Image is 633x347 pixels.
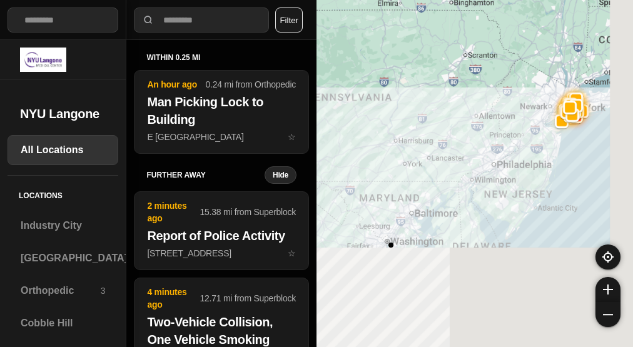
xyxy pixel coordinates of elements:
p: 12.71 mi from Superblock [200,292,296,304]
img: zoom-out [603,309,613,319]
h5: further away [146,170,265,180]
p: [STREET_ADDRESS] [147,247,296,259]
h3: [GEOGRAPHIC_DATA] [21,251,128,266]
p: E [GEOGRAPHIC_DATA] [147,131,296,143]
a: [GEOGRAPHIC_DATA] [8,243,118,273]
a: 2 minutes ago15.38 mi from SuperblockReport of Police Activity[STREET_ADDRESS]star [134,248,309,258]
p: An hour ago [147,78,205,91]
p: 15.38 mi from Superblock [200,206,296,218]
p: 2 minutes ago [147,199,200,224]
h5: Locations [8,176,118,211]
h2: Report of Police Activity [147,227,296,244]
p: 3 [101,284,106,297]
a: All Locations [8,135,118,165]
a: Orthopedic3 [8,276,118,306]
button: zoom-in [595,277,620,302]
h3: Orthopedic [21,283,101,298]
button: 2 minutes ago15.38 mi from SuperblockReport of Police Activity[STREET_ADDRESS]star [134,191,309,270]
img: logo [20,48,66,72]
a: An hour ago0.24 mi from OrthopedicMan Picking Lock to BuildingE [GEOGRAPHIC_DATA]star [134,131,309,142]
h3: Cobble Hill [21,316,105,331]
h5: within 0.25 mi [146,53,296,63]
button: Filter [275,8,303,33]
button: recenter [595,244,620,269]
img: search [142,14,154,26]
img: zoom-in [603,284,613,294]
span: star [288,132,296,142]
button: Hide [265,166,296,184]
small: Hide [273,170,288,180]
h3: Industry City [21,218,105,233]
p: 0.24 mi from Orthopedic [206,78,296,91]
a: Industry City [8,211,118,241]
span: star [288,248,296,258]
h2: Man Picking Lock to Building [147,93,296,128]
button: zoom-out [595,302,620,327]
a: Cobble Hill [8,308,118,338]
h2: NYU Langone [20,105,106,123]
h3: All Locations [21,143,105,158]
img: recenter [602,251,614,263]
button: An hour ago0.24 mi from OrthopedicMan Picking Lock to BuildingE [GEOGRAPHIC_DATA]star [134,70,309,154]
p: 4 minutes ago [147,286,200,311]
